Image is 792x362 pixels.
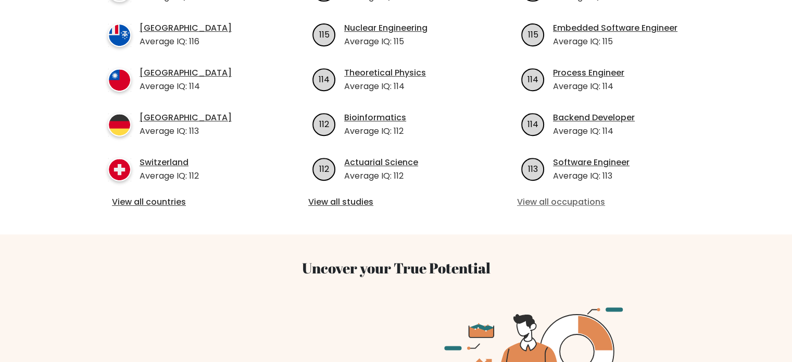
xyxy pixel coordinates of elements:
[140,35,232,48] p: Average IQ: 116
[319,118,329,130] text: 112
[344,125,406,138] p: Average IQ: 112
[59,259,734,277] h3: Uncover your True Potential
[553,125,635,138] p: Average IQ: 114
[553,67,624,79] a: Process Engineer
[140,170,199,182] p: Average IQ: 112
[553,35,677,48] p: Average IQ: 115
[140,22,232,34] a: [GEOGRAPHIC_DATA]
[344,170,418,182] p: Average IQ: 112
[308,196,484,208] a: View all studies
[140,125,232,138] p: Average IQ: 113
[319,163,329,174] text: 112
[344,111,406,124] a: Bioinformatics
[528,28,538,40] text: 115
[108,68,131,92] img: country
[553,111,635,124] a: Backend Developer
[528,163,538,174] text: 113
[344,22,428,34] a: Nuclear Engineering
[140,156,199,169] a: Switzerland
[108,158,131,181] img: country
[140,80,232,93] p: Average IQ: 114
[319,73,330,85] text: 114
[319,28,330,40] text: 115
[344,67,426,79] a: Theoretical Physics
[344,80,426,93] p: Average IQ: 114
[108,113,131,136] img: country
[553,170,630,182] p: Average IQ: 113
[112,196,262,208] a: View all countries
[527,118,538,130] text: 114
[517,196,693,208] a: View all occupations
[553,156,630,169] a: Software Engineer
[108,23,131,47] img: country
[140,111,232,124] a: [GEOGRAPHIC_DATA]
[527,73,538,85] text: 114
[553,80,624,93] p: Average IQ: 114
[553,22,677,34] a: Embedded Software Engineer
[344,35,428,48] p: Average IQ: 115
[140,67,232,79] a: [GEOGRAPHIC_DATA]
[344,156,418,169] a: Actuarial Science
